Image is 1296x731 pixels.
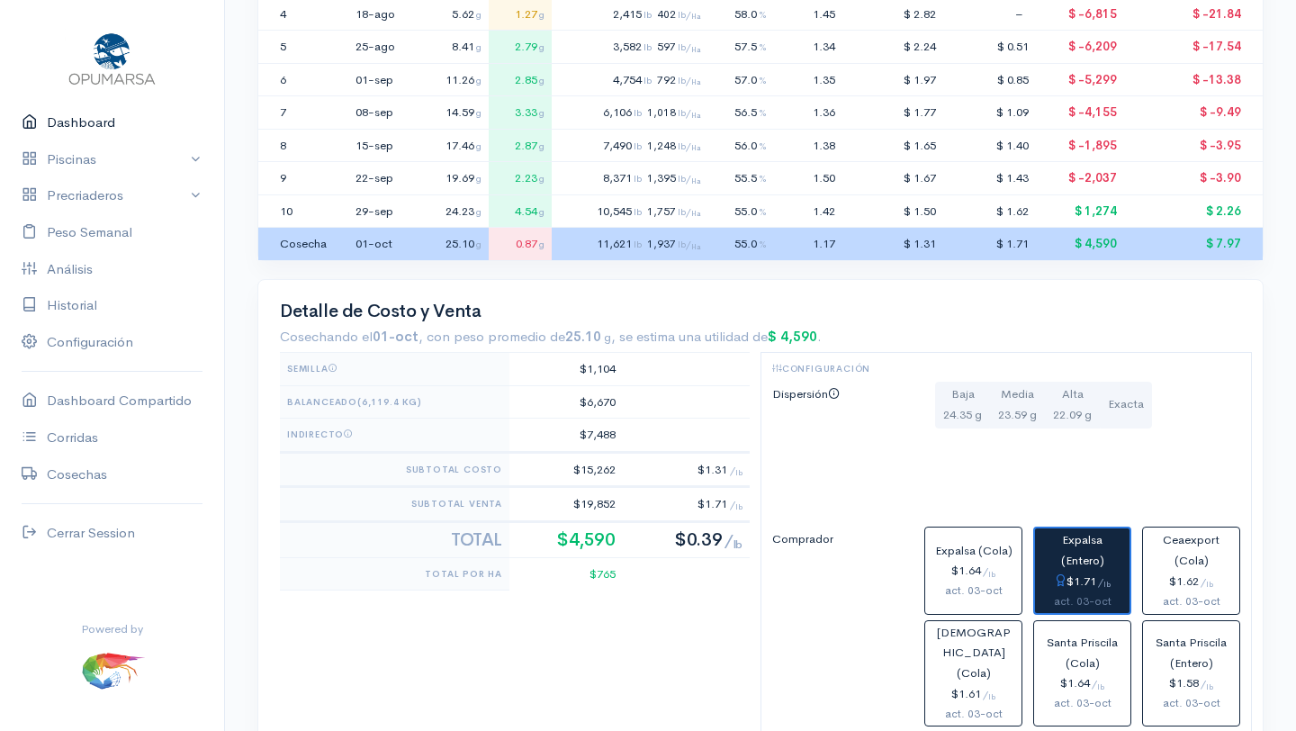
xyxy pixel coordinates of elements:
[280,452,509,487] th: Subtotal Costo
[348,162,418,195] td: 22-sep
[1042,592,1122,611] div: act. 03-oct
[691,112,701,120] sub: Ha
[373,328,418,345] strong: 01-oct
[759,172,767,185] span: %
[418,63,489,96] td: 11.26
[1036,162,1124,195] td: $ -2,037
[489,31,552,64] td: 2.79
[1124,129,1263,162] td: $ -3.95
[724,531,742,550] span: /
[552,96,708,130] td: 6,106
[280,327,1241,347] div: Cosechando el , con peso promedio de , se estima una utilidad de .
[768,328,817,345] strong: $ 4,590
[1201,575,1213,588] span: /
[552,63,708,96] td: 4,754
[759,41,767,53] span: %
[623,452,750,487] td: $1.31
[932,684,1014,705] div: $1.61
[1098,575,1111,588] span: /
[678,140,701,152] span: lb/
[932,705,1014,724] div: act. 03-oct
[418,194,489,228] td: 24.23
[691,13,701,21] sub: Ha
[678,9,701,21] span: lb/
[643,8,652,21] span: lb
[1036,129,1124,162] td: $ -1,895
[476,140,481,152] span: g
[842,96,943,130] td: $ 1.77
[708,63,774,96] td: 57.0
[348,129,418,162] td: 15-sep
[1100,382,1152,429] button: Exacta
[935,382,990,429] button: Baja24.35 g
[735,468,742,477] sub: lb
[280,6,286,22] span: 4
[996,170,1029,185] span: $ 1.43
[476,8,481,21] span: g
[842,228,943,260] td: $ 1.31
[842,162,943,195] td: $ 1.67
[348,228,418,260] td: 01-oct
[1097,682,1104,691] sub: lb
[348,194,418,228] td: 29-sep
[552,129,708,162] td: 7,490
[634,172,642,185] span: lb
[1041,694,1123,713] div: act. 03-oct
[647,237,701,251] span: 1,937
[489,96,552,130] td: 3.33
[761,527,924,724] label: Comprador
[280,487,509,522] th: Subtotal Venta
[476,41,481,53] span: g
[1001,386,1034,402] span: Media
[1124,31,1263,64] td: $ -17.54
[280,353,509,386] th: Semilla
[1124,96,1263,130] td: $ -9.49
[489,129,552,162] td: 2.87
[643,74,652,86] span: lb
[759,238,767,250] span: %
[280,419,509,453] th: Indirecto
[1036,194,1124,228] td: $ 1,274
[935,543,1012,558] span: Expalsa (Cola)
[1124,228,1263,260] td: $ 7.97
[418,162,489,195] td: 19.69
[280,170,286,185] span: 9
[691,78,701,86] sub: Ha
[774,162,842,195] td: 1.50
[1033,620,1131,726] button: Santa Priscila (Cola)$1.64/lbact. 03-oct
[943,407,982,422] small: 24.35 g
[539,205,544,218] span: g
[759,74,767,86] span: %
[932,561,1014,582] div: $1.64
[517,530,616,550] h2: $4,590
[983,688,995,700] span: /
[476,205,481,218] span: g
[509,353,623,386] td: $1,104
[623,487,750,522] td: $1.71
[1142,527,1240,614] button: Ceaexport (Cola)$1.62/lbact. 03-oct
[996,236,1029,251] span: $ 1.71
[539,238,544,250] span: g
[774,96,842,130] td: 1.36
[759,106,767,119] span: %
[539,8,544,21] span: g
[996,104,1029,120] span: $ 1.09
[280,385,509,419] th: Balanceado
[774,228,842,260] td: 1.17
[1053,407,1092,422] small: 22.09 g
[996,138,1029,153] span: $ 1.40
[1042,572,1122,592] div: $1.71
[657,7,701,22] span: 402
[634,106,642,119] span: lb
[539,41,544,53] span: g
[1036,63,1124,96] td: $ -5,299
[539,172,544,185] span: g
[647,204,701,219] span: 1,757
[280,72,286,87] span: 6
[1156,635,1227,671] span: Santa Priscila (Entero)
[678,206,701,218] span: lb/
[348,96,418,130] td: 08-sep
[1206,580,1213,589] sub: lb
[552,162,708,195] td: 8,371
[509,385,623,419] td: $6,670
